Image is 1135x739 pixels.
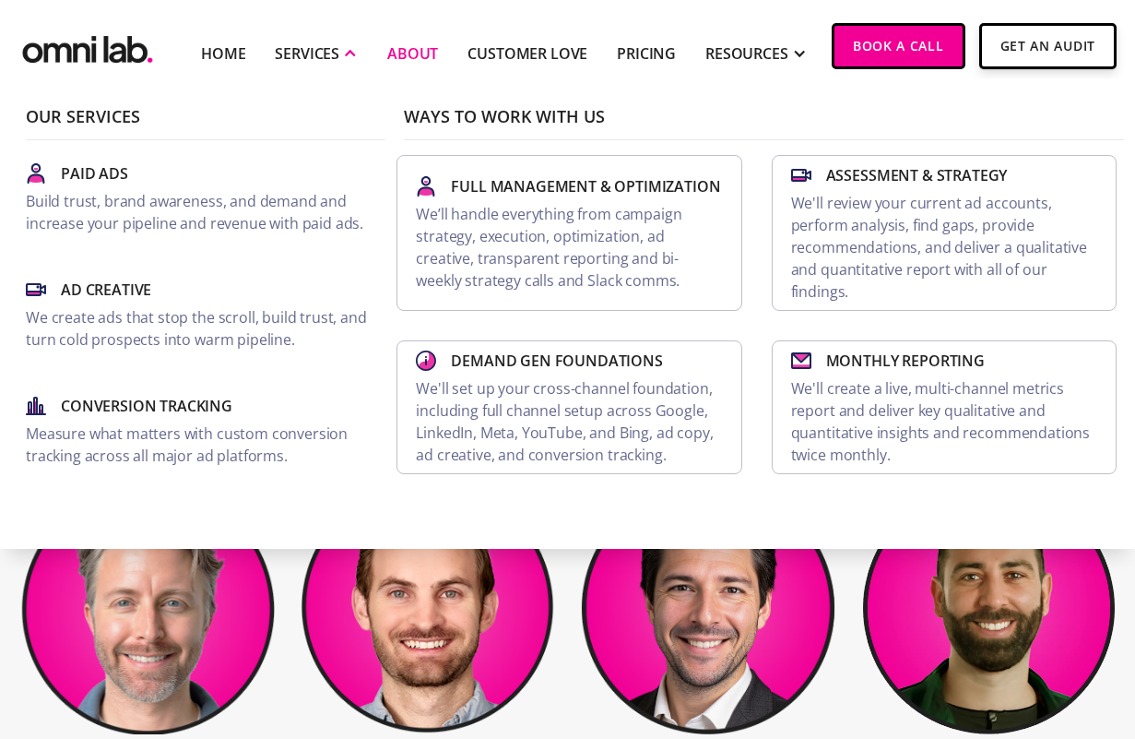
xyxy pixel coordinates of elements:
a: Ad CreativeWe create ads that stop the scroll, build trust, and turn cold prospects into warm pip... [18,271,378,358]
p: Measure what matters with custom conversion tracking across all major ad platforms. [26,423,371,467]
a: home [18,23,157,68]
a: Customer Love [467,42,587,65]
a: Monthly ReportingWe'll create a live, multi-channel metrics report and deliver key qualitative an... [772,340,1117,474]
p: We create ads that stop the scroll, build trust, and turn cold prospects into warm pipeline. [26,306,371,351]
iframe: Chat Widget [803,525,1135,739]
div: RESOURCES [705,42,788,65]
p: Ways To Work With Us [404,108,1124,140]
p: We’ll handle everything from campaign strategy, execution, optimization, ad creative, transparent... [416,203,722,292]
p: Our Services [26,108,385,140]
a: Assessment & StrategyWe'll review your current ad accounts, perform analysis, find gaps, provide ... [772,155,1117,311]
a: About [387,42,438,65]
a: Conversion TrackingMeasure what matters with custom conversion tracking across all major ad platf... [18,387,378,474]
a: Book a Call [832,23,965,69]
div: SERVICES [275,42,339,65]
p: Ad Creative [61,279,151,301]
p: Monthly Reporting [826,350,985,372]
p: We'll review your current ad accounts, perform analysis, find gaps, provide recommendations, and ... [791,192,1097,303]
p: Demand Gen Foundations [451,350,662,372]
img: Omni Lab: B2B SaaS Demand Generation Agency [18,23,157,68]
a: Full Management & OptimizationWe’ll handle everything from campaign strategy, execution, optimiza... [396,155,741,311]
p: Build trust, brand awareness, and demand and increase your pipeline and revenue with paid ads. [26,190,371,234]
p: We'll set up your cross-channel foundation, including full channel setup across Google, LinkedIn,... [416,377,722,466]
a: Pricing [617,42,676,65]
p: We'll create a live, multi-channel metrics report and deliver key qualitative and quantitative in... [791,377,1097,466]
p: Conversion Tracking [61,395,232,417]
a: Home [201,42,245,65]
a: Get An Audit [979,23,1117,69]
a: Paid AdsBuild trust, brand awareness, and demand and increase your pipeline and revenue with paid... [18,155,378,242]
p: Full Management & Optimization [451,175,720,197]
p: Assessment & Strategy [826,164,1008,186]
a: Demand Gen FoundationsWe'll set up your cross-channel foundation, including full channel setup ac... [396,340,741,474]
p: Paid Ads [61,162,128,185]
